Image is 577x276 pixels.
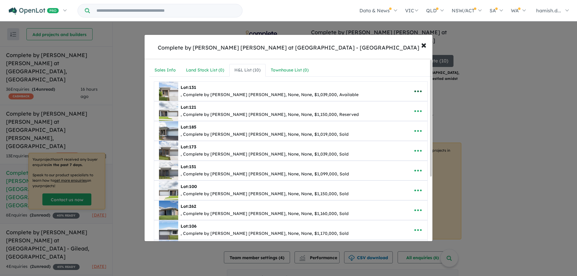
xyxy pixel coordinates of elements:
[189,164,196,169] span: 151
[421,38,426,51] span: ×
[159,102,178,121] img: Complete%20by%20McDonald%20Jones%20Homes%20at%20Forest%20Reach%20-%20Huntley%20%20-%20Lot%20121__...
[536,8,561,14] span: hamish.d...
[159,82,178,101] img: Complete%20by%20McDonald%20Jones%20Homes%20at%20Forest%20Reach%20-%20Huntley%20%20-%20Lot%20131__...
[181,164,196,169] b: Lot:
[181,223,197,229] b: Lot:
[181,190,349,198] div: , Complete by [PERSON_NAME] [PERSON_NAME], None, None, $1,150,000, Sold
[181,151,349,158] div: , Complete by [PERSON_NAME] [PERSON_NAME], None, None, $1,039,000, Sold
[159,141,178,160] img: Complete%20by%20McDonald%20Jones%20Homes%20at%20Forest%20Reach%20-%20Huntley%20%20-%20Lot%20173__...
[189,85,196,90] span: 131
[159,220,178,240] img: Complete%20by%20McDonald%20Jones%20Homes%20at%20Forest%20Reach%20-%20Huntley%20%20-%20Lot%20106__...
[189,204,196,209] span: 262
[181,230,349,237] div: , Complete by [PERSON_NAME] [PERSON_NAME], None, None, $1,170,000, Sold
[181,105,196,110] b: Lot:
[234,67,261,74] div: H&L List ( 10 )
[91,4,241,17] input: Try estate name, suburb, builder or developer
[271,67,309,74] div: Townhouse List ( 0 )
[181,204,196,209] b: Lot:
[189,144,196,150] span: 173
[159,121,178,141] img: Complete%20by%20McDonald%20Jones%20Homes%20at%20Forest%20Reach%20-%20Huntley%20%20-%20Lot%20185__...
[159,181,178,200] img: Complete%20by%20McDonald%20Jones%20Homes%20at%20Forest%20Reach%20-%20Huntley%20%20-%20Lot%20100__...
[181,124,196,130] b: Lot:
[154,67,176,74] div: Sales Info
[158,44,419,52] div: Complete by [PERSON_NAME] [PERSON_NAME] at [GEOGRAPHIC_DATA] - [GEOGRAPHIC_DATA]
[181,85,196,90] b: Lot:
[189,184,197,189] span: 100
[181,210,349,217] div: , Complete by [PERSON_NAME] [PERSON_NAME], None, None, $1,160,000, Sold
[189,124,196,130] span: 185
[159,240,178,259] img: Complete%20by%20McDonald%20Jones%20Homes%20at%20Forest%20Reach%20-%20Huntley%20%20-%20Lot%20107__...
[181,184,197,189] b: Lot:
[181,131,349,138] div: , Complete by [PERSON_NAME] [PERSON_NAME], None, None, $1,019,000, Sold
[189,223,197,229] span: 106
[186,67,224,74] div: Land Stock List ( 0 )
[159,161,178,180] img: Complete%20by%20McDonald%20Jones%20Homes%20at%20Forest%20Reach%20-%20Huntley%20%20-%20Lot%20151__...
[9,7,59,15] img: Openlot PRO Logo White
[159,201,178,220] img: Complete%20by%20McDonald%20Jones%20Homes%20at%20Forest%20Reach%20-%20Huntley%20%20-%20Lot%20262__...
[181,111,359,118] div: , Complete by [PERSON_NAME] [PERSON_NAME], None, None, $1,150,000, Reserved
[189,105,196,110] span: 121
[181,171,349,178] div: , Complete by [PERSON_NAME] [PERSON_NAME], None, None, $1,099,000, Sold
[181,144,196,150] b: Lot:
[181,91,359,99] div: , Complete by [PERSON_NAME] [PERSON_NAME], None, None, $1,039,000, Available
